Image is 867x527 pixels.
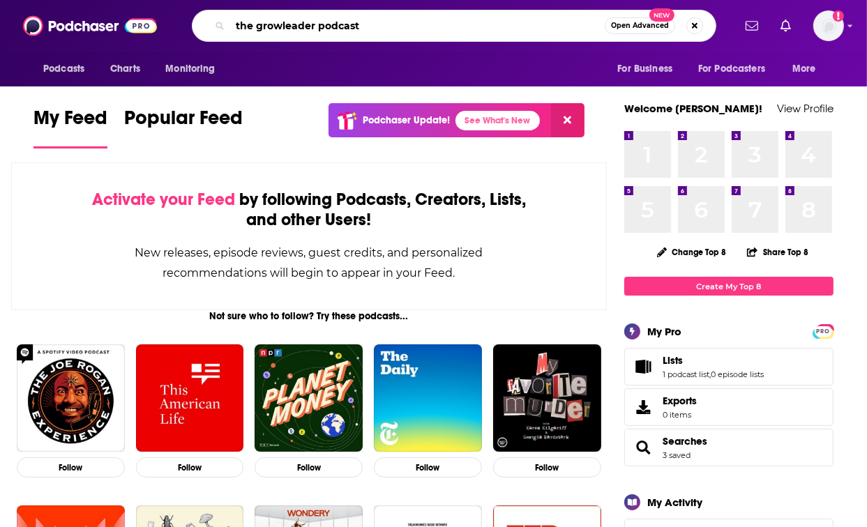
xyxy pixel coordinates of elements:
[33,56,103,82] button: open menu
[608,56,690,82] button: open menu
[455,111,540,130] a: See What's New
[11,310,607,322] div: Not sure who to follow? Try these podcasts...
[629,438,657,457] a: Searches
[663,395,697,407] span: Exports
[663,435,707,448] a: Searches
[629,397,657,417] span: Exports
[255,344,363,452] img: Planet Money
[629,357,657,376] a: Lists
[698,59,765,79] span: For Podcasters
[783,56,834,82] button: open menu
[689,56,785,82] button: open menu
[647,496,702,509] div: My Activity
[711,369,764,379] a: 0 episode lists
[624,429,834,466] span: Searches
[374,457,482,478] button: Follow
[649,243,735,261] button: Change Top 8
[101,56,149,82] a: Charts
[740,14,764,38] a: Show notifications dropdown
[624,102,762,115] a: Welcome [PERSON_NAME]!
[23,13,157,39] img: Podchaser - Follow, Share and Rate Podcasts
[624,388,834,426] a: Exports
[663,354,683,367] span: Lists
[255,457,363,478] button: Follow
[82,243,536,283] div: New releases, episode reviews, guest credits, and personalized recommendations will begin to appe...
[493,457,601,478] button: Follow
[792,59,816,79] span: More
[833,10,844,22] svg: Add a profile image
[605,17,675,34] button: Open AdvancedNew
[124,106,243,138] span: Popular Feed
[17,457,125,478] button: Follow
[230,15,605,37] input: Search podcasts, credits, & more...
[647,325,681,338] div: My Pro
[775,14,797,38] a: Show notifications dropdown
[92,189,235,210] span: Activate your Feed
[136,457,244,478] button: Follow
[33,106,107,138] span: My Feed
[663,410,697,420] span: 0 items
[493,344,601,452] img: My Favorite Murder with Karen Kilgariff and Georgia Hardstark
[124,106,243,148] a: Popular Feed
[110,59,140,79] span: Charts
[617,59,672,79] span: For Business
[663,369,709,379] a: 1 podcast list
[746,238,809,266] button: Share Top 8
[649,8,674,22] span: New
[363,114,450,126] p: Podchaser Update!
[709,369,711,379] span: ,
[813,10,844,41] span: Logged in as JohnJMudgett
[777,102,834,115] a: View Profile
[374,344,482,452] img: The Daily
[624,277,834,296] a: Create My Top 8
[815,326,831,337] span: PRO
[192,10,716,42] div: Search podcasts, credits, & more...
[33,106,107,148] a: My Feed
[815,326,831,336] a: PRO
[17,344,125,452] img: The Joe Rogan Experience
[813,10,844,41] img: User Profile
[813,10,844,41] button: Show profile menu
[624,348,834,385] span: Lists
[82,190,536,230] div: by following Podcasts, Creators, Lists, and other Users!
[165,59,215,79] span: Monitoring
[663,450,691,460] a: 3 saved
[611,22,669,29] span: Open Advanced
[663,354,764,367] a: Lists
[136,344,244,452] img: This American Life
[43,59,84,79] span: Podcasts
[156,56,233,82] button: open menu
